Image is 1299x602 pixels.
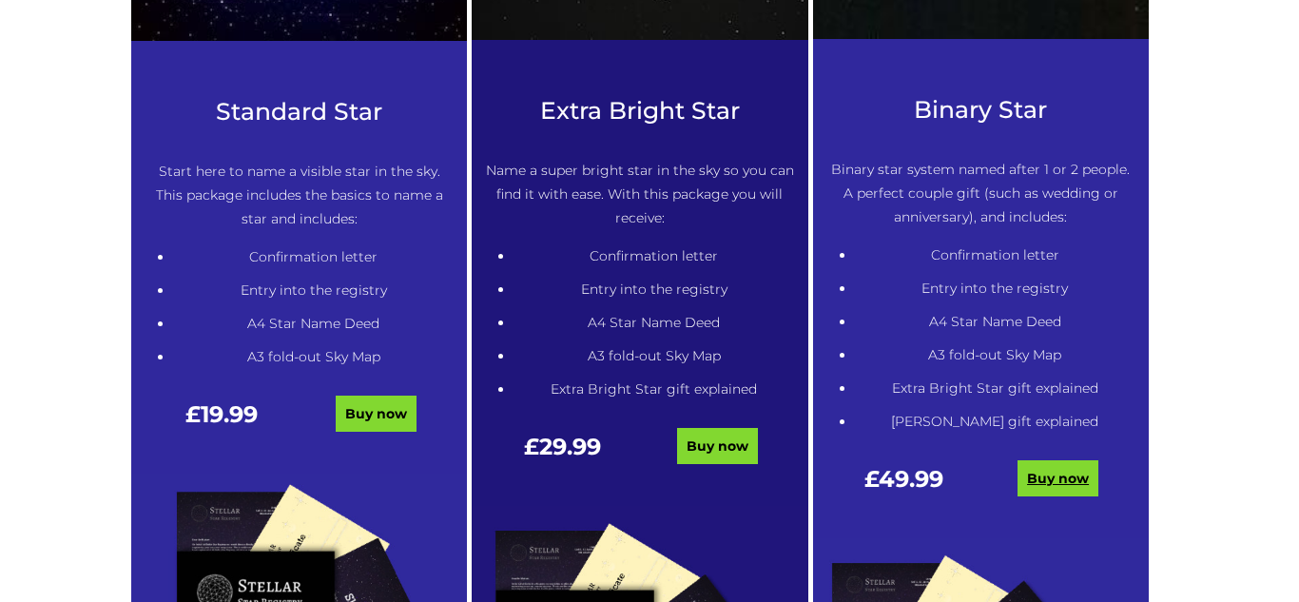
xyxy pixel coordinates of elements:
[855,310,1135,334] li: A4 Star Name Deed
[855,343,1135,367] li: A3 fold-out Sky Map
[826,158,1135,229] p: Binary star system named after 1 or 2 people. A perfect couple gift (such as wedding or anniversa...
[173,245,454,269] li: Confirmation letter
[855,277,1135,301] li: Entry into the registry
[173,312,454,336] li: A4 Star Name Deed
[514,311,794,335] li: A4 Star Name Deed
[145,98,454,126] h3: Standard Star
[145,402,300,445] div: £
[145,160,454,231] p: Start here to name a visible star in the sky. This package includes the basics to name a star and...
[514,244,794,268] li: Confirmation letter
[677,428,758,464] a: Buy now
[826,96,1135,124] h3: Binary Star
[855,410,1135,434] li: [PERSON_NAME] gift explained
[514,344,794,368] li: A3 fold-out Sky Map
[539,433,601,460] span: 29.99
[514,378,794,401] li: Extra Bright Star gift explained
[173,279,454,302] li: Entry into the registry
[336,396,417,432] a: Buy now
[201,400,258,428] span: 19.99
[485,435,640,477] div: £
[855,243,1135,267] li: Confirmation letter
[485,159,794,230] p: Name a super bright star in the sky so you can find it with ease. With this package you will rece...
[1018,460,1098,496] a: Buy now
[485,97,794,125] h3: Extra Bright Star
[826,467,981,510] div: £
[879,465,943,493] span: 49.99
[173,345,454,369] li: A3 fold-out Sky Map
[514,278,794,301] li: Entry into the registry
[855,377,1135,400] li: Extra Bright Star gift explained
